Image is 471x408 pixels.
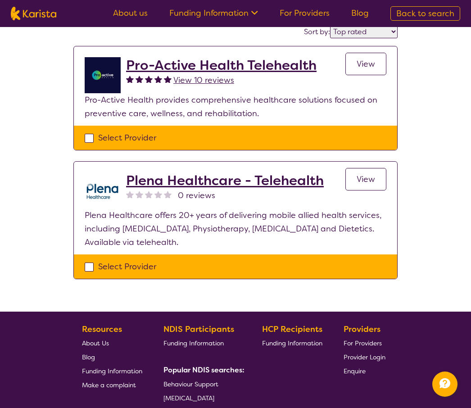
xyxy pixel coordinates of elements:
b: Providers [344,324,380,335]
a: Behaviour Support [163,377,241,391]
a: Enquire [344,364,385,378]
img: fullstar [164,75,172,83]
a: View 10 reviews [173,73,234,87]
span: View [357,174,375,185]
span: Funding Information [82,367,142,375]
span: 0 reviews [178,189,215,202]
a: View [345,168,386,190]
a: Provider Login [344,350,385,364]
a: For Providers [344,336,385,350]
p: Plena Healthcare offers 20+ years of delivering mobile allied health services, including [MEDICAL... [85,209,386,249]
span: Make a complaint [82,381,136,389]
span: [MEDICAL_DATA] [163,394,214,402]
span: Funding Information [163,339,224,347]
p: Pro-Active Health provides comprehensive healthcare solutions focused on preventive care, wellnes... [85,93,386,120]
a: [MEDICAL_DATA] [163,391,241,405]
span: About Us [82,339,109,347]
b: Popular NDIS searches: [163,365,245,375]
a: Funding Information [163,336,241,350]
a: Make a complaint [82,378,142,392]
img: nonereviewstar [164,190,172,198]
label: Sort by: [304,27,330,36]
img: nonereviewstar [136,190,143,198]
a: About us [113,8,148,18]
img: fullstar [126,75,134,83]
b: HCP Recipients [262,324,322,335]
img: qwv9egg5taowukv2xnze.png [85,172,121,209]
a: Blog [351,8,369,18]
span: View 10 reviews [173,75,234,86]
a: Back to search [390,6,460,21]
a: Pro-Active Health Telehealth [126,57,317,73]
b: Resources [82,324,122,335]
span: Funding Information [262,339,322,347]
a: About Us [82,336,142,350]
a: View [345,53,386,75]
a: Funding Information [262,336,322,350]
img: ymlb0re46ukcwlkv50cv.png [85,57,121,93]
span: Back to search [396,8,454,19]
a: Funding Information [169,8,258,18]
img: fullstar [145,75,153,83]
span: Enquire [344,367,366,375]
img: fullstar [154,75,162,83]
b: NDIS Participants [163,324,234,335]
img: nonereviewstar [126,190,134,198]
a: Blog [82,350,142,364]
img: Karista logo [11,7,56,20]
span: Blog [82,353,95,361]
img: fullstar [136,75,143,83]
span: Provider Login [344,353,385,361]
img: nonereviewstar [154,190,162,198]
span: For Providers [344,339,382,347]
a: Funding Information [82,364,142,378]
img: nonereviewstar [145,190,153,198]
span: Behaviour Support [163,380,218,388]
span: View [357,59,375,69]
button: Channel Menu [432,372,457,397]
a: For Providers [280,8,330,18]
a: Plena Healthcare - Telehealth [126,172,324,189]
